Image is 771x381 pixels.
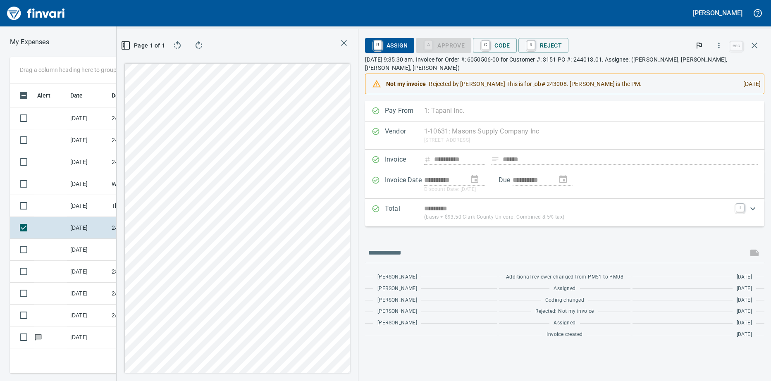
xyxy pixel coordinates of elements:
strong: Not my invoice [386,81,426,87]
td: [DATE] [67,283,108,305]
span: Page 1 of 1 [127,40,161,51]
td: 243007 [108,107,183,129]
p: Total [385,204,424,221]
td: 243008 [108,305,183,326]
a: T [736,204,744,212]
button: RReject [518,38,568,53]
span: Assigned [554,319,575,327]
div: [DATE] [737,76,761,91]
div: Coding Required [416,41,471,48]
p: My Expenses [10,37,49,47]
a: C [482,40,489,50]
button: More [710,36,728,55]
td: [DATE] [67,305,108,326]
span: [DATE] [737,296,752,305]
span: [PERSON_NAME] [377,319,417,327]
button: Page 1 of 1 [123,38,164,53]
span: Close invoice [728,36,764,55]
a: R [527,40,535,50]
div: Expand [365,199,764,226]
img: Finvari [5,3,67,23]
button: RAssign [365,38,414,53]
a: R [374,40,382,50]
span: Code [480,38,510,52]
td: [DATE] [67,261,108,283]
span: [PERSON_NAME] [377,273,417,281]
span: Alert [37,90,50,100]
td: 243008 [108,217,183,239]
span: Reject [525,38,562,52]
span: [PERSON_NAME] [377,285,417,293]
span: [DATE] [737,307,752,316]
span: [DATE] [737,331,752,339]
td: 243008 [108,283,183,305]
span: [DATE] [737,273,752,281]
p: Drag a column heading here to group the table [20,66,141,74]
span: Date [70,90,83,100]
td: [DATE] [67,151,108,173]
td: [DATE] [67,326,108,348]
span: This records your message into the invoice and notifies anyone mentioned [745,243,764,263]
span: Additional reviewer changed from PM51 to PM08 [506,273,623,281]
a: esc [730,41,742,50]
span: Description [112,90,143,100]
p: [DATE] 9:35:30 am. Invoice for Order #: 6050506-00 for Customer #: 3151 PO #: 244013.01. Assignee... [365,55,764,72]
td: 243007 [108,151,183,173]
button: CCode [473,38,517,53]
span: Assign [372,38,408,52]
span: Assigned [554,285,575,293]
td: [DATE] [67,195,108,217]
td: [DATE] [67,239,108,261]
span: Rejected: Not my invoice [535,307,594,316]
span: [PERSON_NAME] [377,307,417,316]
td: 254002 [108,261,183,283]
nav: breadcrumb [10,37,49,47]
button: [PERSON_NAME] [691,7,745,19]
div: - Rejected by [PERSON_NAME] This is for job# 243008. [PERSON_NAME] is the PM. [386,76,737,91]
span: Coding changed [545,296,585,305]
span: Description [112,90,153,100]
td: [DATE] [67,173,108,195]
span: Date [70,90,94,100]
span: [PERSON_NAME] [377,296,417,305]
p: (basis + $93.50 Clark County Unicorp. Combined 8.5% tax) [424,213,731,221]
span: [DATE] [737,319,752,327]
td: [DATE] [67,217,108,239]
td: Washougal Ace Hardware Washougal [GEOGRAPHIC_DATA] [108,173,183,195]
td: [DATE] [67,129,108,151]
h5: [PERSON_NAME] [693,9,742,17]
td: 243007 [108,129,183,151]
span: Has messages [34,334,43,340]
span: [DATE] [737,285,752,293]
td: The Home Depot #4738 [GEOGRAPHIC_DATA] [GEOGRAPHIC_DATA] [108,195,183,217]
span: Alert [37,90,61,100]
span: Invoice created [547,331,582,339]
button: Flag [690,36,708,55]
td: [DATE] [67,107,108,129]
